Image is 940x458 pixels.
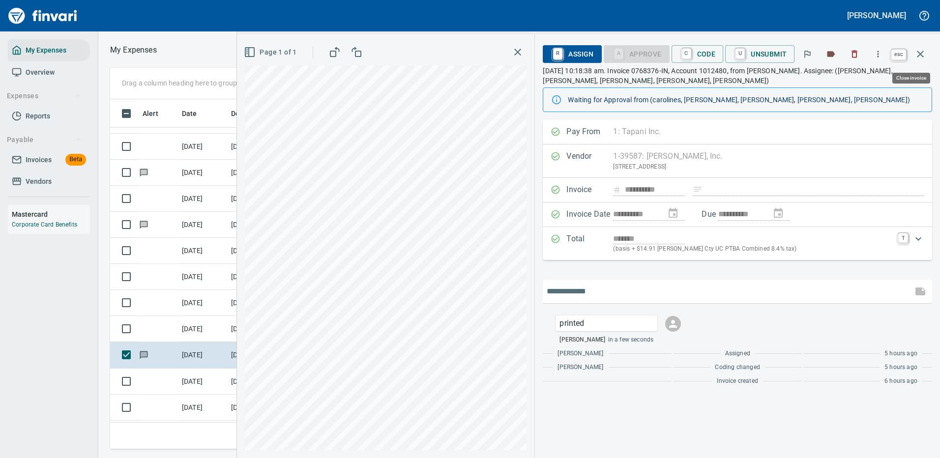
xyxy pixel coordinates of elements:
[558,363,603,372] span: [PERSON_NAME]
[122,78,266,88] p: Drag a column heading here to group the table
[604,49,670,57] div: Coding Required
[231,108,268,119] span: Description
[26,110,50,122] span: Reports
[26,44,66,57] span: My Expenses
[608,335,654,345] span: in a few seconds
[672,45,724,63] button: CCode
[613,244,892,254] p: (basis + $14.91 [PERSON_NAME] Cty UC PTBA Combined 8.4% tax)
[110,44,157,56] nav: breadcrumb
[178,212,227,238] td: [DATE]
[227,134,316,160] td: [DATE] Invoice 40992 from Highway Heavy Hauling LLC (1-22471)
[3,87,85,105] button: Expenses
[178,369,227,395] td: [DATE]
[178,238,227,264] td: [DATE]
[543,227,932,260] div: Expand
[178,395,227,421] td: [DATE]
[178,421,227,447] td: [DATE]
[735,48,745,59] a: U
[110,44,157,56] p: My Expenses
[26,66,55,79] span: Overview
[227,264,316,290] td: [DATE] Invoice 120386313 from Superior Tire Service, Inc (1-10991)
[227,395,316,421] td: [DATE] Invoice 898330 from [PERSON_NAME] Parts Corp. DBA Napa (1-39725)
[845,8,909,23] button: [PERSON_NAME]
[733,46,787,62] span: Unsubmit
[178,186,227,212] td: [DATE]
[178,342,227,368] td: [DATE]
[566,233,613,254] p: Total
[26,154,52,166] span: Invoices
[227,369,316,395] td: [DATE] Invoice E651771 from Tyler Rental Inc (1-11048)
[8,171,90,193] a: Vendors
[227,238,316,264] td: [DATE] Invoice 6661643 from Superior Tire Service, Inc (1-10991)
[182,108,197,119] span: Date
[227,316,316,342] td: [DATE] Invoice 120386233 from Superior Tire Service, Inc (1-10991)
[553,48,562,59] a: R
[568,91,924,109] div: Waiting for Approval from (carolines, [PERSON_NAME], [PERSON_NAME], [PERSON_NAME], [PERSON_NAME])
[227,421,316,447] td: 97324.2930027
[679,46,716,62] span: Code
[8,105,90,127] a: Reports
[847,10,906,21] h5: [PERSON_NAME]
[3,131,85,149] button: Payable
[682,48,691,59] a: C
[8,61,90,84] a: Overview
[139,221,149,228] span: Has messages
[12,221,77,228] a: Corporate Card Benefits
[8,149,90,171] a: InvoicesBeta
[178,160,227,186] td: [DATE]
[227,160,316,186] td: [DATE] Invoice 1150912 from Jubitz Corp - Jfs (1-10543)
[182,108,210,119] span: Date
[559,335,605,345] span: [PERSON_NAME]
[543,66,932,86] p: [DATE] 10:18:38 am. Invoice 0768376-IN, Account 1012480, from [PERSON_NAME]. Assignee: ([PERSON_N...
[8,39,90,61] a: My Expenses
[898,233,908,243] a: T
[178,264,227,290] td: [DATE]
[725,349,750,359] span: Assigned
[178,290,227,316] td: [DATE]
[715,363,760,372] span: Coding changed
[246,46,296,58] span: Page 1 of 1
[884,376,917,386] span: 6 hours ago
[725,45,794,63] button: UUnsubmit
[7,134,81,146] span: Payable
[178,316,227,342] td: [DATE]
[543,45,601,63] button: RAssign
[231,108,281,119] span: Description
[884,363,917,372] span: 5 hours ago
[227,186,316,212] td: [DATE] Invoice 6661938 from Superior Tire Service, Inc (1-10991)
[143,108,171,119] span: Alert
[551,46,593,62] span: Assign
[556,315,657,331] div: Click for options
[139,351,149,358] span: Has messages
[558,349,603,359] span: [PERSON_NAME]
[891,49,906,60] a: esc
[139,169,149,175] span: Has messages
[242,43,300,61] button: Page 1 of 1
[26,175,52,188] span: Vendors
[227,342,316,368] td: [DATE] Invoice 0768376-IN from [PERSON_NAME], Inc. (1-39587)
[717,376,758,386] span: Invoice created
[227,212,316,238] td: [DATE] Invoice 1150872 from Jubitz Corp - Jfs (1-10543)
[6,4,80,28] img: Finvari
[178,134,227,160] td: [DATE]
[559,317,653,329] p: printed
[143,108,158,119] span: Alert
[227,290,316,316] td: [DATE] Invoice 120386111 from Superior Tire Service, Inc (1-10991)
[12,209,90,220] h6: Mastercard
[7,90,81,102] span: Expenses
[909,280,932,303] span: This records your message into the invoice and notifies anyone mentioned
[884,349,917,359] span: 5 hours ago
[65,154,86,165] span: Beta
